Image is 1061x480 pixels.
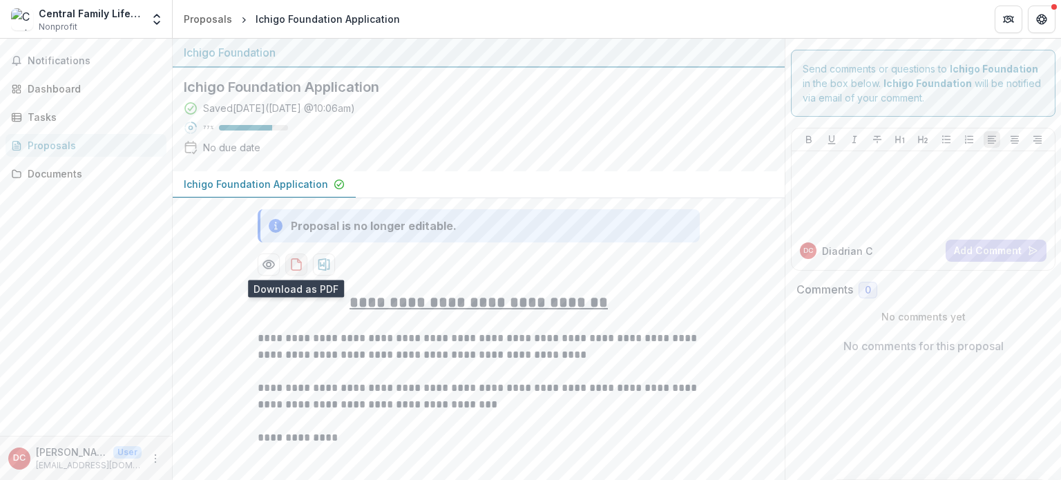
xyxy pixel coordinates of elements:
span: 0 [865,285,871,296]
button: Align Center [1006,131,1023,148]
div: Proposals [184,12,232,26]
button: Heading 2 [915,131,931,148]
div: No due date [203,140,260,155]
button: Partners [995,6,1022,33]
button: More [147,450,164,467]
button: Align Right [1029,131,1046,148]
h2: Comments [796,283,853,296]
p: No comments yet [796,309,1050,324]
button: Add Comment [946,240,1046,262]
img: Central Family Life Center [11,8,33,30]
p: [PERSON_NAME] [36,445,108,459]
button: Italicize [846,131,863,148]
button: Bold [801,131,817,148]
strong: Ichigo Foundation [950,63,1038,75]
a: Dashboard [6,77,166,100]
p: Diadrian C [822,244,872,258]
nav: breadcrumb [178,9,405,29]
strong: Ichigo Foundation [883,77,972,89]
p: User [113,446,142,459]
button: Heading 1 [892,131,908,148]
a: Tasks [6,106,166,128]
p: [EMAIL_ADDRESS][DOMAIN_NAME] [36,459,142,472]
button: Strike [869,131,886,148]
button: Notifications [6,50,166,72]
button: Align Left [984,131,1000,148]
div: Proposal is no longer editable. [291,218,457,234]
div: Diadrian Clarke [13,454,26,463]
div: Ichigo Foundation Application [256,12,400,26]
span: Notifications [28,55,161,67]
button: download-proposal [285,253,307,276]
div: Ichigo Foundation [184,44,774,61]
div: Diadrian Clarke [803,247,813,254]
a: Proposals [6,134,166,157]
div: Tasks [28,110,155,124]
button: Get Help [1028,6,1055,33]
button: Underline [823,131,840,148]
a: Proposals [178,9,238,29]
button: Open entity switcher [147,6,166,33]
div: Dashboard [28,81,155,96]
button: Preview 7319f9d2-4220-446a-9b11-b4f9c2b782b9-0.pdf [258,253,280,276]
h2: Ichigo Foundation Application [184,79,752,95]
div: Central Family Life Center [39,6,142,21]
div: Proposals [28,138,155,153]
p: Ichigo Foundation Application [184,177,328,191]
span: Nonprofit [39,21,77,33]
div: Saved [DATE] ( [DATE] @ 10:06am ) [203,101,355,115]
p: No comments for this proposal [843,338,1004,354]
p: 77 % [203,123,213,133]
button: Bullet List [938,131,955,148]
a: Documents [6,162,166,185]
button: download-proposal [313,253,335,276]
button: Ordered List [961,131,977,148]
div: Documents [28,166,155,181]
div: Send comments or questions to in the box below. will be notified via email of your comment. [791,50,1055,117]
